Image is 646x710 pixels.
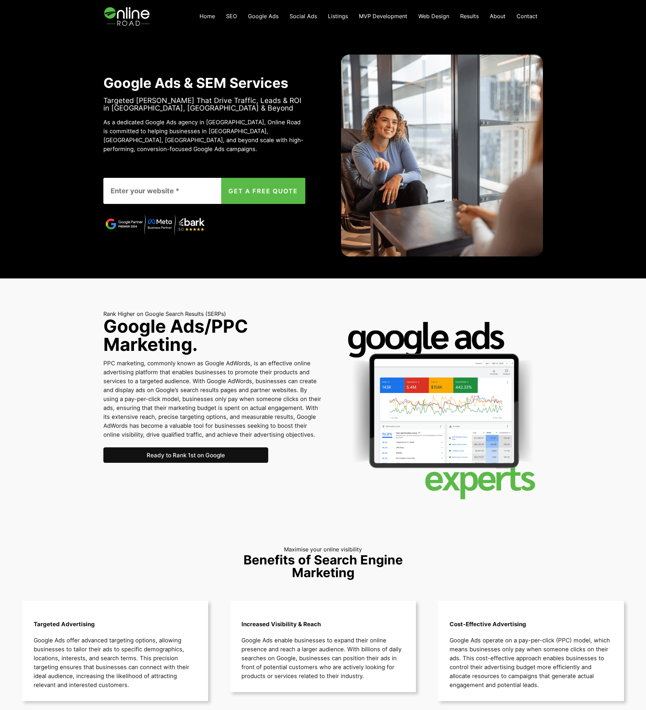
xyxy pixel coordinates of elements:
span: About [490,13,506,20]
span: Social Ads [290,13,317,20]
a: Google Ads [242,9,284,23]
a: Listings [322,9,353,23]
span: SEO [226,13,237,20]
a: SEO [220,9,242,23]
a: Web Design [413,9,455,23]
a: Contact [511,9,543,23]
a: Social Ads [284,9,322,23]
p: Google Ads/PPC Marketing. [103,317,323,359]
strong: Cost-Effective Advertising [450,621,526,628]
a: About [484,9,511,23]
p: Benefits of Search Engine Marketing [217,554,430,601]
h6: Rank Higher on Google Search Results (SERPs) [103,311,323,317]
strong: Google Ads & SEM Services [103,75,288,91]
strong: Increased Visibility & Reach [241,621,321,628]
a: Results [455,9,484,23]
span: Home [200,13,215,20]
a: MVP Development [353,9,413,23]
p: Maximise your online visibility [217,545,430,554]
nav: Navigation [194,9,543,23]
span: MVP Development [359,13,407,20]
a: Ready to Rank 1st on Google [103,447,268,463]
a: Home [194,9,220,23]
form: Contact form [103,178,305,204]
p: Google Ads operate on a pay-per-click (PPC) model, which means businesses only pay when someone c... [450,636,612,689]
strong: Targeted Advertising [34,621,95,628]
p: Targeted [PERSON_NAME] That Drive Traffic, Leads & ROI in [GEOGRAPHIC_DATA], [GEOGRAPHIC_DATA] & ... [103,91,305,113]
span: Results [460,13,479,20]
p: Google Ads offer advanced targeting options, allowing businesses to tailor their ads to specific ... [34,636,196,689]
p: PPC marketing, commonly known as Google AdWords, is an effective online advertising platform that... [103,359,323,447]
p: As a dedicated Google Ads agency in [GEOGRAPHIC_DATA], Online Road is committed to helping busine... [103,112,305,159]
span: Listings [328,13,348,20]
span: Google Ads [248,13,279,20]
input: Enter your website * [103,178,236,204]
span: Contact [517,13,537,20]
button: GET A FREE QUOTE [221,178,305,204]
span: Web Design [418,13,449,20]
p: Google Ads enable businesses to expand their online presence and reach a larger audience. With bi... [241,636,404,680]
